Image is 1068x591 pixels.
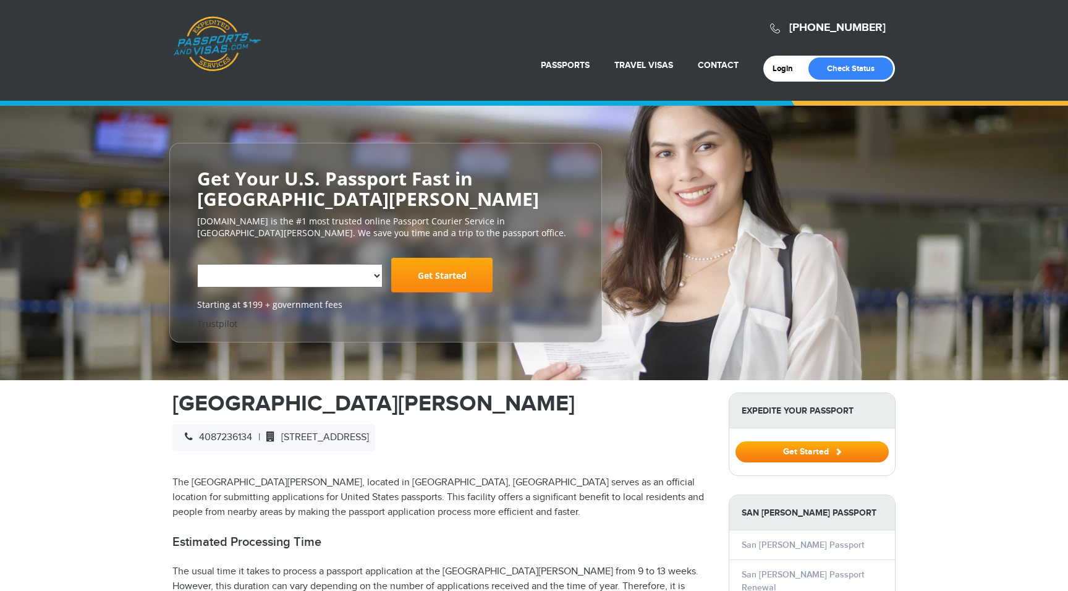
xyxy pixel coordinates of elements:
a: Check Status [808,57,893,80]
strong: San [PERSON_NAME] Passport [729,495,895,530]
h1: [GEOGRAPHIC_DATA][PERSON_NAME] [172,393,710,415]
span: 4087236134 [179,432,252,443]
a: Passports [541,60,590,70]
p: [DOMAIN_NAME] is the #1 most trusted online Passport Courier Service in [GEOGRAPHIC_DATA][PERSON_... [197,215,574,240]
a: Get Started [391,258,493,293]
a: [PHONE_NUMBER] [789,21,886,35]
strong: Expedite Your Passport [729,393,895,428]
span: [STREET_ADDRESS] [260,432,369,443]
a: Contact [698,60,739,70]
button: Get Started [735,441,889,462]
h2: Estimated Processing Time [172,535,710,550]
a: Login [773,64,802,74]
a: Travel Visas [614,60,673,70]
a: San [PERSON_NAME] Passport [742,540,864,550]
a: Get Started [735,446,889,456]
span: Starting at $199 + government fees [197,299,574,312]
h2: Get Your U.S. Passport Fast in [GEOGRAPHIC_DATA][PERSON_NAME] [197,168,574,209]
a: Trustpilot [197,318,237,330]
div: | [172,424,375,451]
p: The [GEOGRAPHIC_DATA][PERSON_NAME], located in [GEOGRAPHIC_DATA], [GEOGRAPHIC_DATA] serves as an ... [172,475,710,520]
a: Passports & [DOMAIN_NAME] [173,16,261,72]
